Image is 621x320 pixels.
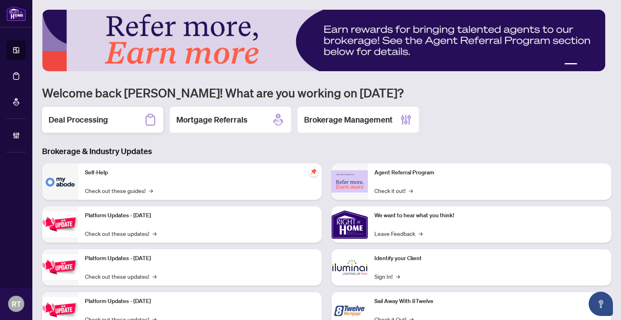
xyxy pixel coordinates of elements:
[374,229,422,238] a: Leave Feedback→
[42,212,78,237] img: Platform Updates - July 21, 2025
[594,63,597,66] button: 4
[600,63,603,66] button: 5
[6,6,26,21] img: logo
[85,211,315,220] p: Platform Updates - [DATE]
[332,206,368,243] img: We want to hear what you think!
[42,146,611,157] h3: Brokerage & Industry Updates
[309,167,319,176] span: pushpin
[304,114,393,125] h2: Brokerage Management
[85,229,156,238] a: Check out these updates!→
[418,229,422,238] span: →
[42,85,611,100] h1: Welcome back [PERSON_NAME]! What are you working on [DATE]?
[42,163,78,200] img: Self-Help
[49,114,108,125] h2: Deal Processing
[332,249,368,286] img: Identify your Client
[85,297,315,306] p: Platform Updates - [DATE]
[374,272,400,281] a: Sign In!→
[332,170,368,193] img: Agent Referral Program
[152,272,156,281] span: →
[581,63,584,66] button: 2
[85,254,315,263] p: Platform Updates - [DATE]
[149,186,153,195] span: →
[42,254,78,280] img: Platform Updates - July 8, 2025
[374,297,605,306] p: Sail Away With 8Twelve
[564,63,577,66] button: 1
[374,168,605,177] p: Agent Referral Program
[409,186,413,195] span: →
[374,186,413,195] a: Check it out!→
[374,254,605,263] p: Identify your Client
[589,292,613,316] button: Open asap
[12,298,21,309] span: RT
[396,272,400,281] span: →
[152,229,156,238] span: →
[587,63,590,66] button: 3
[176,114,247,125] h2: Mortgage Referrals
[85,186,153,195] a: Check out these guides!→
[42,10,605,71] img: Slide 0
[85,168,315,177] p: Self-Help
[85,272,156,281] a: Check out these updates!→
[374,211,605,220] p: We want to hear what you think!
